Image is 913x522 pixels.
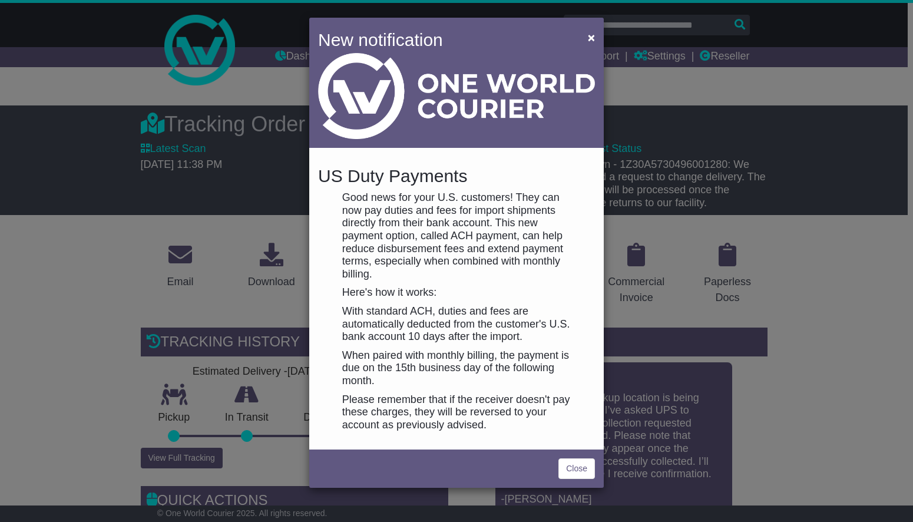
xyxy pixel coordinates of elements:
img: Light [318,53,595,139]
h4: New notification [318,27,571,53]
p: With standard ACH, duties and fees are automatically deducted from the customer's U.S. bank accou... [342,305,571,343]
p: When paired with monthly billing, the payment is due on the 15th business day of the following mo... [342,349,571,388]
p: Please remember that if the receiver doesn't pay these charges, they will be reversed to your acc... [342,394,571,432]
a: Close [558,458,595,479]
p: Good news for your U.S. customers! They can now pay duties and fees for import shipments directly... [342,191,571,280]
span: × [588,31,595,44]
button: Close [582,25,601,49]
h4: US Duty Payments [318,166,595,186]
p: Here's how it works: [342,286,571,299]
